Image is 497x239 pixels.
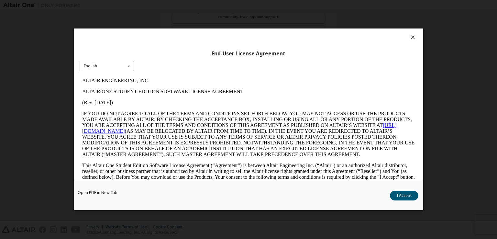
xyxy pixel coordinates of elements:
[3,87,335,111] p: This Altair One Student Edition Software License Agreement (“Agreement”) is between Altair Engine...
[80,51,417,57] div: End-User License Agreement
[390,191,418,201] button: I Accept
[78,191,117,195] a: Open PDF in New Tab
[84,64,97,68] div: English
[3,25,335,30] p: (Rev. [DATE])
[3,14,335,19] p: ALTAIR ONE STUDENT EDITION SOFTWARE LICENSE AGREEMENT
[3,3,335,8] p: ALTAIR ENGINEERING, INC.
[3,47,317,59] a: [URL][DOMAIN_NAME]
[3,36,335,82] p: IF YOU DO NOT AGREE TO ALL OF THE TERMS AND CONDITIONS SET FORTH BELOW, YOU MAY NOT ACCESS OR USE...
